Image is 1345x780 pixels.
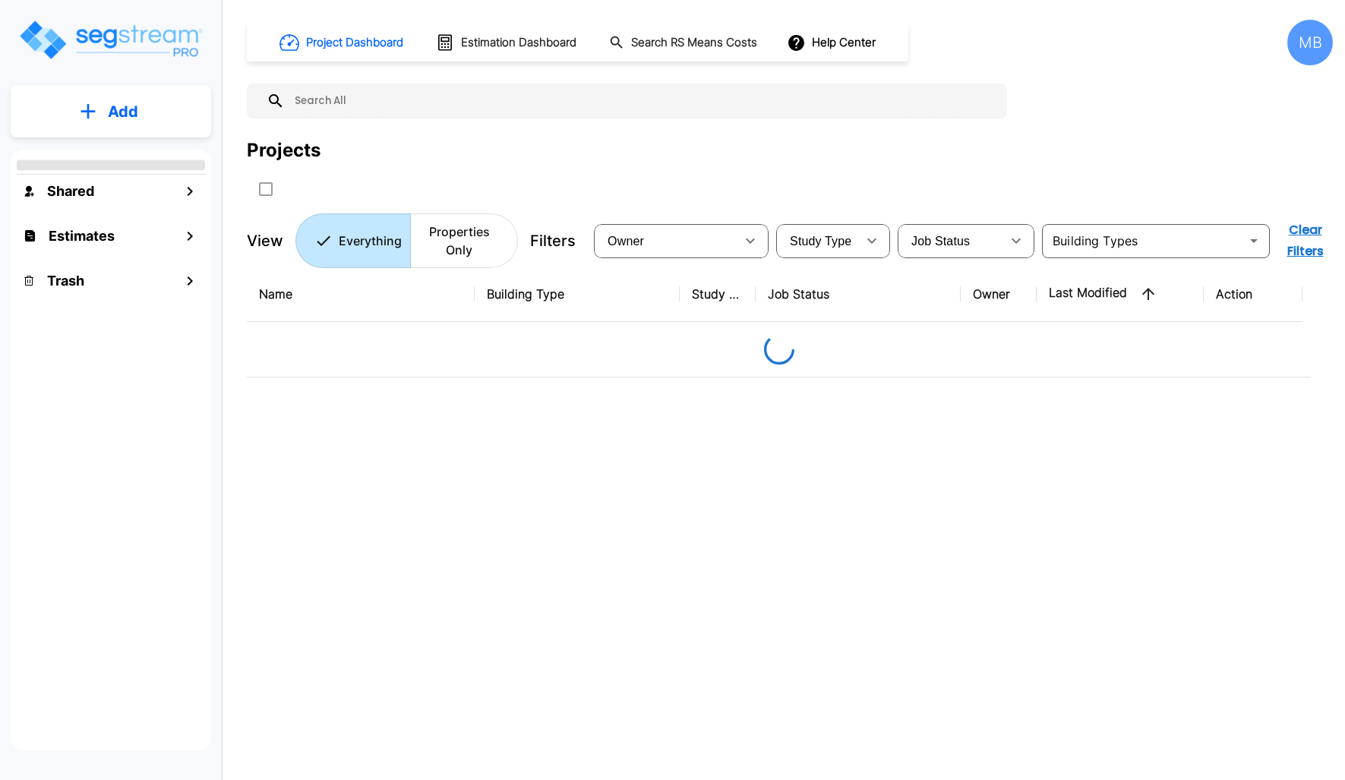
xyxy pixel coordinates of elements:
[1047,230,1240,251] input: Building Types
[784,28,882,57] button: Help Center
[419,223,499,259] p: Properties Only
[273,26,412,59] button: Project Dashboard
[1277,215,1333,267] button: Clear Filters
[756,267,961,322] th: Job Status
[603,28,766,58] button: Search RS Means Costs
[1204,267,1302,322] th: Action
[631,34,757,52] h1: Search RS Means Costs
[680,267,756,322] th: Study Type
[47,270,84,291] h1: Trash
[47,181,94,201] h1: Shared
[1243,230,1264,251] button: Open
[530,229,576,252] p: Filters
[461,34,576,52] h1: Estimation Dashboard
[779,219,857,262] div: Select
[410,213,518,268] button: Properties Only
[430,27,585,58] button: Estimation Dashboard
[597,219,735,262] div: Select
[247,267,475,322] th: Name
[790,235,851,248] span: Study Type
[608,235,644,248] span: Owner
[901,219,1001,262] div: Select
[11,90,211,134] button: Add
[247,229,283,252] p: View
[911,235,970,248] span: Job Status
[306,34,403,52] h1: Project Dashboard
[961,267,1037,322] th: Owner
[49,226,115,246] h1: Estimates
[339,232,402,250] p: Everything
[1037,267,1204,322] th: Last Modified
[285,84,999,118] input: Search All
[1287,20,1333,65] div: MB
[17,18,204,62] img: Logo
[247,137,320,164] div: Projects
[295,213,518,268] div: Platform
[295,213,411,268] button: Everything
[108,100,138,123] p: Add
[251,174,281,204] button: SelectAll
[475,267,680,322] th: Building Type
